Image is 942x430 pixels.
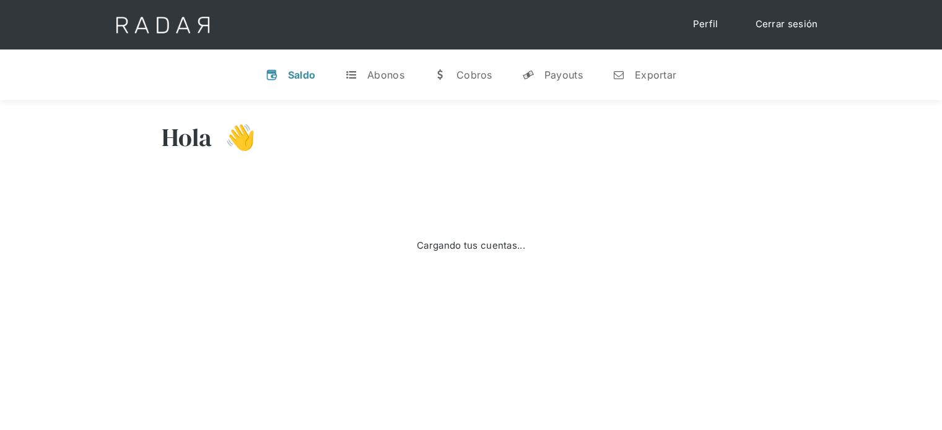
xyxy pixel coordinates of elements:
h3: 👋 [212,122,256,153]
h3: Hola [162,122,212,153]
div: Abonos [367,69,404,81]
div: y [522,69,534,81]
a: Perfil [681,12,731,37]
div: w [434,69,447,81]
div: v [266,69,278,81]
div: Cargando tus cuentas... [417,239,525,253]
div: Cobros [456,69,492,81]
div: Exportar [635,69,676,81]
a: Cerrar sesión [743,12,831,37]
div: Saldo [288,69,316,81]
div: t [345,69,357,81]
div: n [613,69,625,81]
div: Payouts [544,69,583,81]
